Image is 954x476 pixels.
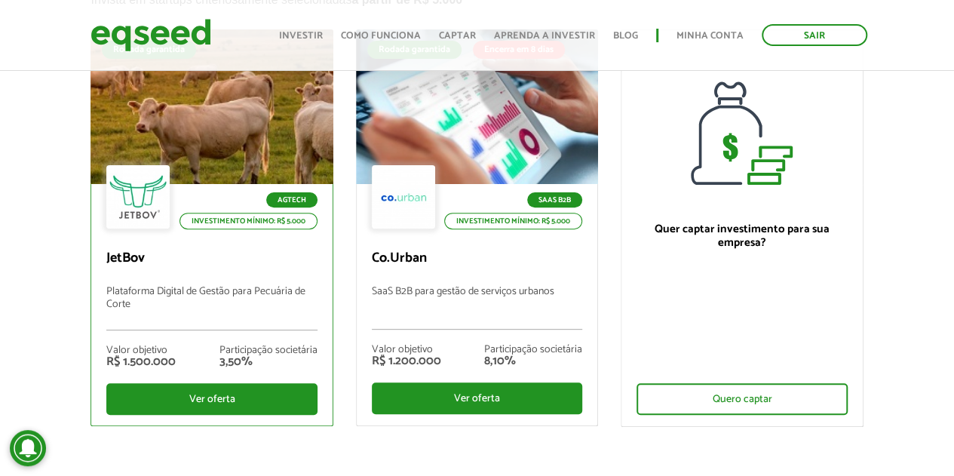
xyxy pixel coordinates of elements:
div: Participação societária [219,345,317,356]
a: Como funciona [341,31,421,41]
div: Quero captar [637,383,847,415]
div: Valor objetivo [372,345,441,355]
a: Quer captar investimento para sua empresa? Quero captar [621,29,863,427]
p: Investimento mínimo: R$ 5.000 [444,213,582,229]
div: R$ 1.500.000 [106,356,176,368]
a: Investir [279,31,323,41]
a: Rodada garantida Agtech Investimento mínimo: R$ 5.000 JetBov Plataforma Digital de Gestão para Pe... [90,29,333,426]
div: 8,10% [484,355,582,367]
p: Agtech [266,192,317,207]
p: Plataforma Digital de Gestão para Pecuária de Corte [106,286,317,330]
div: R$ 1.200.000 [372,355,441,367]
p: Co.Urban [372,250,582,267]
div: Ver oferta [106,383,317,415]
div: Valor objetivo [106,345,176,356]
div: 3,50% [219,356,317,368]
div: Participação societária [484,345,582,355]
img: EqSeed [90,15,211,55]
a: Sair [762,24,867,46]
a: Minha conta [676,31,744,41]
p: SaaS B2B [527,192,582,207]
p: SaaS B2B para gestão de serviços urbanos [372,286,582,330]
a: Captar [439,31,476,41]
p: Quer captar investimento para sua empresa? [637,223,847,250]
div: Ver oferta [372,382,582,414]
p: JetBov [106,250,317,267]
a: Blog [613,31,638,41]
a: Aprenda a investir [494,31,595,41]
a: Rodada garantida Encerra em 8 dias SaaS B2B Investimento mínimo: R$ 5.000 Co.Urban SaaS B2B para ... [356,29,598,426]
p: Investimento mínimo: R$ 5.000 [179,213,317,229]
